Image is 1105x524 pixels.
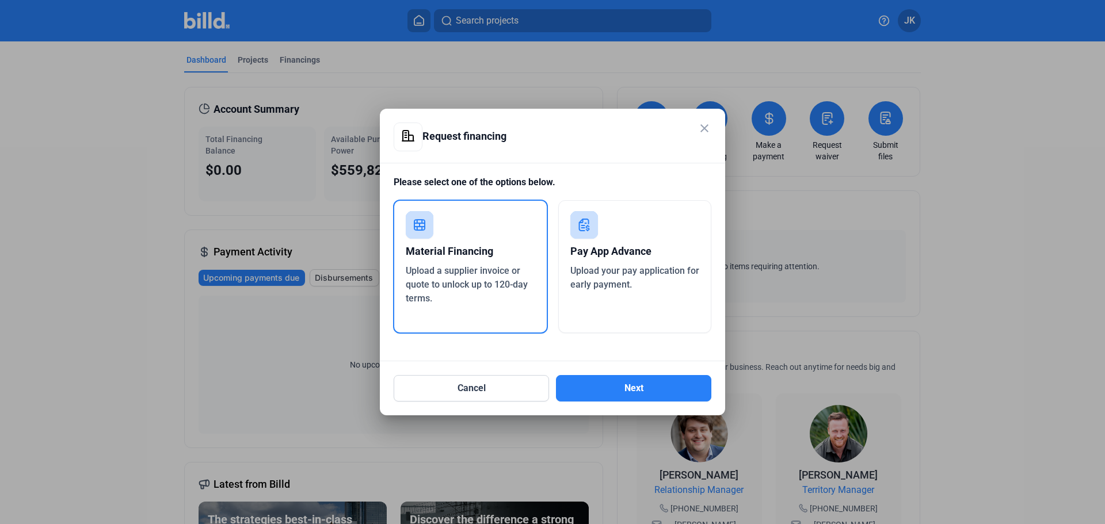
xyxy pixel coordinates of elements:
[406,239,535,264] div: Material Financing
[394,375,549,401] button: Cancel
[556,375,711,401] button: Next
[394,175,711,200] div: Please select one of the options below.
[394,123,683,150] div: Request financing
[698,121,711,135] mat-icon: close
[406,265,528,304] span: Upload a supplier invoice or quote to unlock up to 120-day terms.
[570,265,699,290] span: Upload your pay application for early payment.
[570,239,700,264] div: Pay App Advance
